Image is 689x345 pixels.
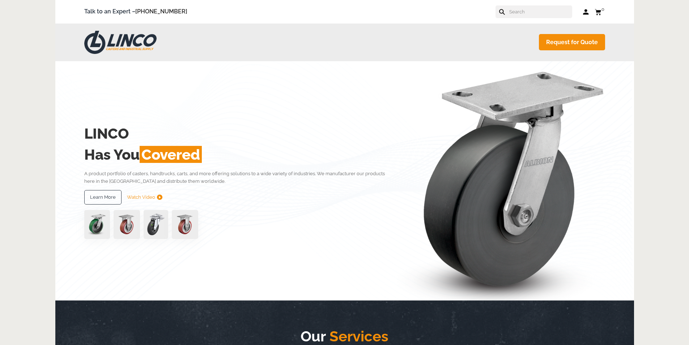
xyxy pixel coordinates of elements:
img: capture-59611-removebg-preview-1.png [172,210,198,239]
h2: Has You [84,144,396,165]
img: capture-59611-removebg-preview-1.png [114,210,140,239]
a: Request for Quote [539,34,605,50]
img: linco_caster [397,61,605,300]
span: Talk to an Expert – [84,7,187,17]
h2: LINCO [84,123,396,144]
span: 0 [601,7,604,12]
a: Learn More [84,190,122,205]
a: [PHONE_NUMBER] [135,8,187,15]
img: lvwpp200rst849959jpg-30522-removebg-preview-1.png [144,210,168,239]
a: Watch Video [127,190,162,205]
img: pn3orx8a-94725-1-1-.png [84,210,110,239]
a: 0 [595,7,605,16]
img: subtract.png [157,194,162,200]
p: A product portfolio of casters, handtrucks, carts, and more offering solutions to a wide variety ... [84,170,396,185]
a: Log in [583,8,589,16]
span: Services [326,328,388,345]
input: Search [509,5,572,18]
img: LINCO CASTERS & INDUSTRIAL SUPPLY [84,31,157,54]
span: Covered [140,146,202,163]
